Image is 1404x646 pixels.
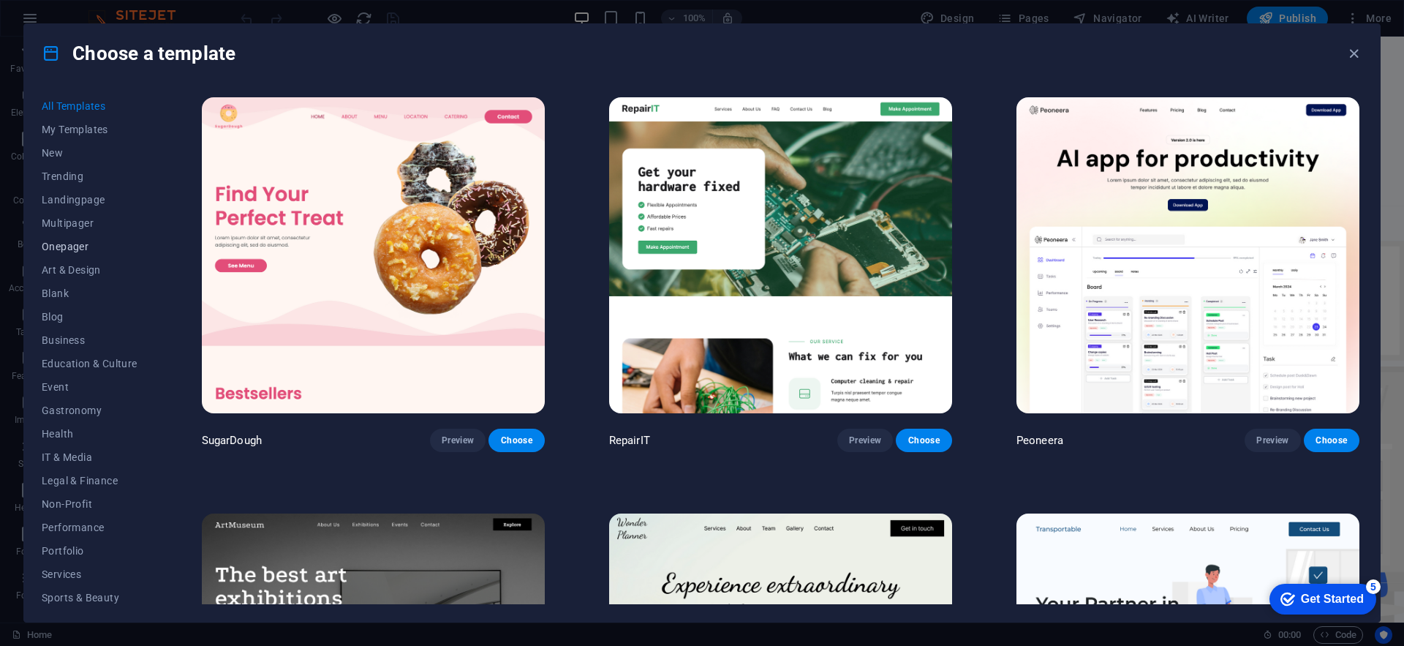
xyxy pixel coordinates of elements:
[42,492,137,516] button: Non-Profit
[896,429,951,452] button: Choose
[42,165,137,188] button: Trending
[42,522,137,533] span: Performance
[42,305,137,328] button: Blog
[42,539,137,563] button: Portfolio
[42,352,137,375] button: Education & Culture
[42,545,137,557] span: Portfolio
[42,282,137,305] button: Blank
[500,435,532,446] span: Choose
[42,211,137,235] button: Multipager
[42,405,137,416] span: Gastronomy
[42,241,137,252] span: Onepager
[42,568,137,580] span: Services
[42,381,137,393] span: Event
[42,451,137,463] span: IT & Media
[202,433,262,448] p: SugarDough
[609,97,952,413] img: RepairIT
[42,328,137,352] button: Business
[442,435,474,446] span: Preview
[609,433,650,448] p: RepairIT
[1245,429,1300,452] button: Preview
[43,16,106,29] div: Get Started
[42,475,137,487] span: Legal & Finance
[42,399,137,422] button: Gastronomy
[488,429,544,452] button: Choose
[42,358,137,369] span: Education & Culture
[837,429,893,452] button: Preview
[1016,97,1359,413] img: Peoneera
[42,118,137,141] button: My Templates
[42,124,137,135] span: My Templates
[202,97,545,413] img: SugarDough
[42,311,137,323] span: Blog
[42,586,137,609] button: Sports & Beauty
[42,217,137,229] span: Multipager
[108,3,123,18] div: 5
[42,446,137,469] button: IT & Media
[1256,435,1288,446] span: Preview
[1016,433,1063,448] p: Peoneera
[42,469,137,492] button: Legal & Finance
[42,194,137,206] span: Landingpage
[42,375,137,399] button: Event
[42,100,137,112] span: All Templates
[42,94,137,118] button: All Templates
[430,429,486,452] button: Preview
[849,435,881,446] span: Preview
[42,422,137,446] button: Health
[12,7,118,38] div: Get Started 5 items remaining, 0% complete
[42,147,137,159] span: New
[42,592,137,604] span: Sports & Beauty
[42,264,137,276] span: Art & Design
[42,235,137,258] button: Onepager
[42,188,137,211] button: Landingpage
[42,334,137,346] span: Business
[42,498,137,510] span: Non-Profit
[1304,429,1359,452] button: Choose
[42,288,137,299] span: Blank
[907,435,940,446] span: Choose
[42,42,235,65] h4: Choose a template
[42,141,137,165] button: New
[42,563,137,586] button: Services
[42,516,137,539] button: Performance
[1316,435,1348,446] span: Choose
[42,258,137,282] button: Art & Design
[42,170,137,182] span: Trending
[42,428,137,440] span: Health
